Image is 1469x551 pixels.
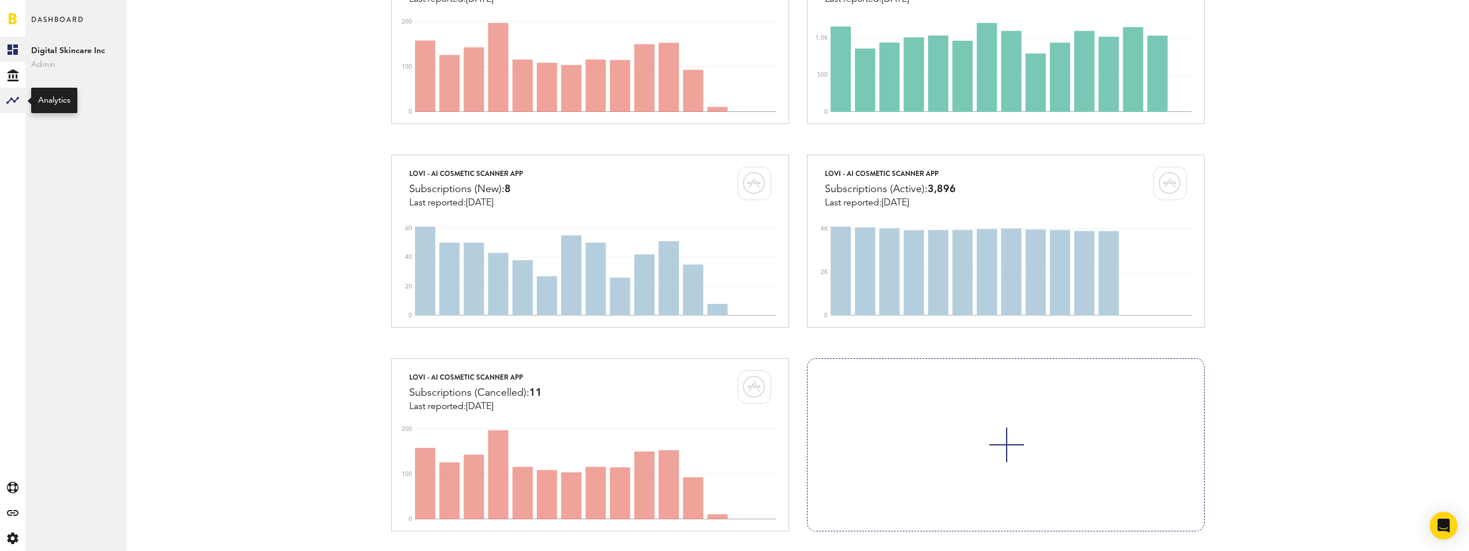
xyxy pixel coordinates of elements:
span: Dashboard [31,13,84,37]
text: 1.0K [816,35,828,41]
div: Subscriptions (Active): [825,181,956,198]
text: 200 [402,18,412,24]
span: 11 [529,388,542,398]
span: 3,896 [928,184,956,194]
text: 0 [824,109,828,115]
text: 40 [405,254,412,260]
div: Lovi - AI Cosmetic Scanner App [409,167,523,181]
text: 0 [824,313,828,318]
div: Analytics [38,95,70,106]
span: 8 [504,184,511,194]
div: Last reported: [825,198,956,208]
text: 100 [402,471,412,477]
div: Subscriptions (New): [409,181,523,198]
div: Last reported: [409,198,523,208]
div: Open Intercom Messenger [1430,512,1457,539]
text: 0 [409,313,412,318]
span: [DATE] [881,198,909,208]
text: 60 [405,225,412,231]
span: [DATE] [466,402,494,411]
img: card-marketplace-itunes.svg [738,370,771,404]
img: card-marketplace-itunes.svg [738,167,771,200]
span: [DATE] [466,198,494,208]
div: Last reported: [409,402,542,412]
text: 4K [821,226,828,232]
div: Lovi - AI Cosmetic Scanner App [409,370,542,384]
text: 0 [409,516,412,522]
span: Support [24,8,66,18]
text: 500 [817,72,828,78]
img: card-marketplace-itunes.svg [1153,167,1187,200]
span: Digital Skincare Inc [31,44,121,58]
div: Lovi - AI Cosmetic Scanner App [825,167,956,181]
text: 200 [402,426,412,432]
text: 100 [402,64,412,70]
text: 2K [821,269,828,275]
div: Subscriptions (Cancelled): [409,384,542,402]
span: Admin [31,58,121,72]
text: 20 [405,283,412,289]
text: 0 [409,109,412,115]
